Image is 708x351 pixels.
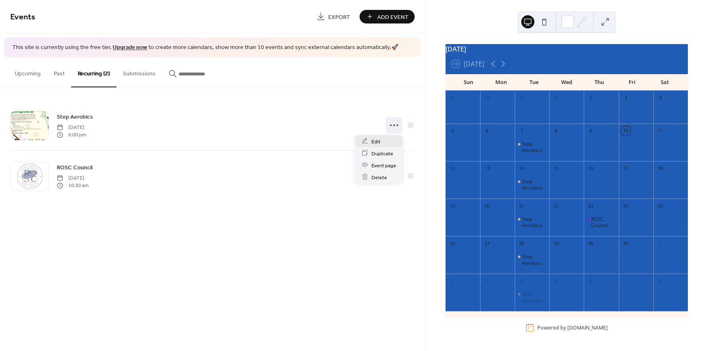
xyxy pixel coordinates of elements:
div: 23 [586,201,595,211]
span: Add Event [377,13,409,21]
div: 8 [656,276,665,285]
span: Export [328,13,350,21]
div: Step Aerobics [522,141,546,154]
div: 16 [586,164,595,173]
span: This site is currently using the free tier. to create more calendars, show more than 10 events an... [12,44,398,52]
div: Step Aerobics [522,291,546,304]
span: 6:00 pm [57,131,86,139]
div: 26 [448,239,457,248]
div: 28 [448,94,457,103]
a: Upgrade now [113,42,147,53]
div: 17 [621,164,630,173]
div: 25 [656,201,665,211]
div: Step Aerobics [515,216,549,229]
div: Step Aerobics [515,141,549,154]
div: 5 [552,276,561,285]
div: Sun [452,74,485,91]
button: Add Event [360,10,415,23]
div: 31 [621,239,630,248]
div: 12 [448,164,457,173]
button: Upcoming [8,57,47,87]
div: 6 [483,126,492,136]
div: Step Aerobics [522,253,546,266]
div: 22 [552,201,561,211]
div: Sat [648,74,681,91]
div: Step Aerobics [515,253,549,266]
div: 14 [517,164,526,173]
button: Submissions [116,57,162,87]
span: Delete [371,173,387,182]
div: Step Aerobics [522,216,546,229]
div: 29 [483,94,492,103]
span: Event page [371,161,396,170]
span: 10:30 am [57,182,88,190]
span: Events [10,9,35,25]
div: 30 [517,94,526,103]
div: Mon [485,74,518,91]
div: Tue [518,74,550,91]
div: 9 [586,126,595,136]
button: Recurring (2) [71,57,116,87]
div: Powered by [537,324,608,331]
div: 2 [586,94,595,103]
a: [DOMAIN_NAME] [567,324,608,331]
div: 24 [621,201,630,211]
div: Wed [550,74,583,91]
div: 2 [448,276,457,285]
div: 4 [656,94,665,103]
span: Edit [371,137,381,146]
div: Thu [583,74,616,91]
a: Export [311,10,356,23]
div: Fri [616,74,649,91]
a: Step Aerobics [57,112,93,122]
div: 3 [483,276,492,285]
div: 4 [517,276,526,285]
div: 8 [552,126,561,136]
div: 11 [656,126,665,136]
div: 15 [552,164,561,173]
div: Step Aerobics [515,291,549,304]
div: 18 [656,164,665,173]
div: ROSC Council [584,216,618,229]
div: 30 [586,239,595,248]
div: 19 [448,201,457,211]
div: 1 [552,94,561,103]
div: 10 [621,126,630,136]
div: 3 [621,94,630,103]
div: Step Aerobics [522,178,546,191]
div: 29 [552,239,561,248]
div: ROSC Council [591,216,615,229]
span: Duplicate [371,149,393,158]
div: 21 [517,201,526,211]
div: 7 [517,126,526,136]
div: 27 [483,239,492,248]
div: 6 [586,276,595,285]
a: ROSC Council [57,163,93,172]
div: 5 [448,126,457,136]
div: Step Aerobics [515,178,549,191]
div: 20 [483,201,492,211]
div: 1 [656,239,665,248]
div: 7 [621,276,630,285]
span: [DATE] [57,174,88,182]
span: [DATE] [57,124,86,131]
div: 28 [517,239,526,248]
div: 13 [483,164,492,173]
button: Past [47,57,71,87]
div: [DATE] [446,44,688,54]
